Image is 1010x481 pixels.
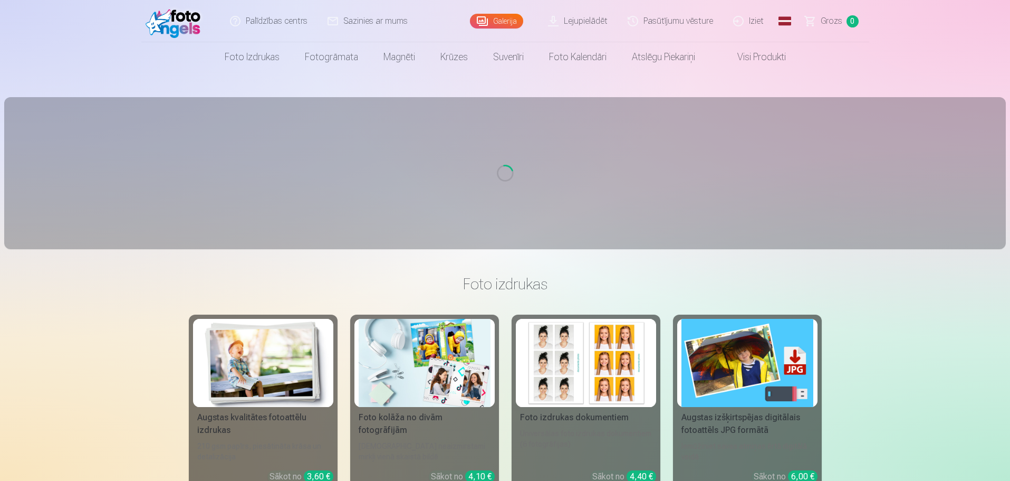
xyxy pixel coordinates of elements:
[212,42,292,72] a: Foto izdrukas
[536,42,619,72] a: Foto kalendāri
[359,319,490,407] img: Foto kolāža no divām fotogrāfijām
[371,42,428,72] a: Magnēti
[354,411,495,437] div: Foto kolāža no divām fotogrāfijām
[520,319,652,407] img: Foto izdrukas dokumentiem
[146,4,206,38] img: /fa1
[480,42,536,72] a: Suvenīri
[292,42,371,72] a: Fotogrāmata
[516,411,656,424] div: Foto izdrukas dokumentiem
[677,411,817,437] div: Augstas izšķirtspējas digitālais fotoattēls JPG formātā
[428,42,480,72] a: Krūzes
[354,441,495,462] div: [DEMOGRAPHIC_DATA] neaizmirstami mirkļi vienā skaistā bildē
[197,275,813,294] h3: Foto izdrukas
[821,15,842,27] span: Grozs
[470,14,523,29] a: Galerija
[193,441,333,462] div: 210 gsm papīrs, piesātināta krāsa un detalizācija
[619,42,708,72] a: Atslēgu piekariņi
[847,15,859,27] span: 0
[677,441,817,462] div: Iemūžiniet savas atmiņas ērtā digitālā veidā
[516,428,656,462] div: Universālas foto izdrukas dokumentiem (6 fotogrāfijas)
[708,42,799,72] a: Visi produkti
[681,319,813,407] img: Augstas izšķirtspējas digitālais fotoattēls JPG formātā
[197,319,329,407] img: Augstas kvalitātes fotoattēlu izdrukas
[193,411,333,437] div: Augstas kvalitātes fotoattēlu izdrukas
